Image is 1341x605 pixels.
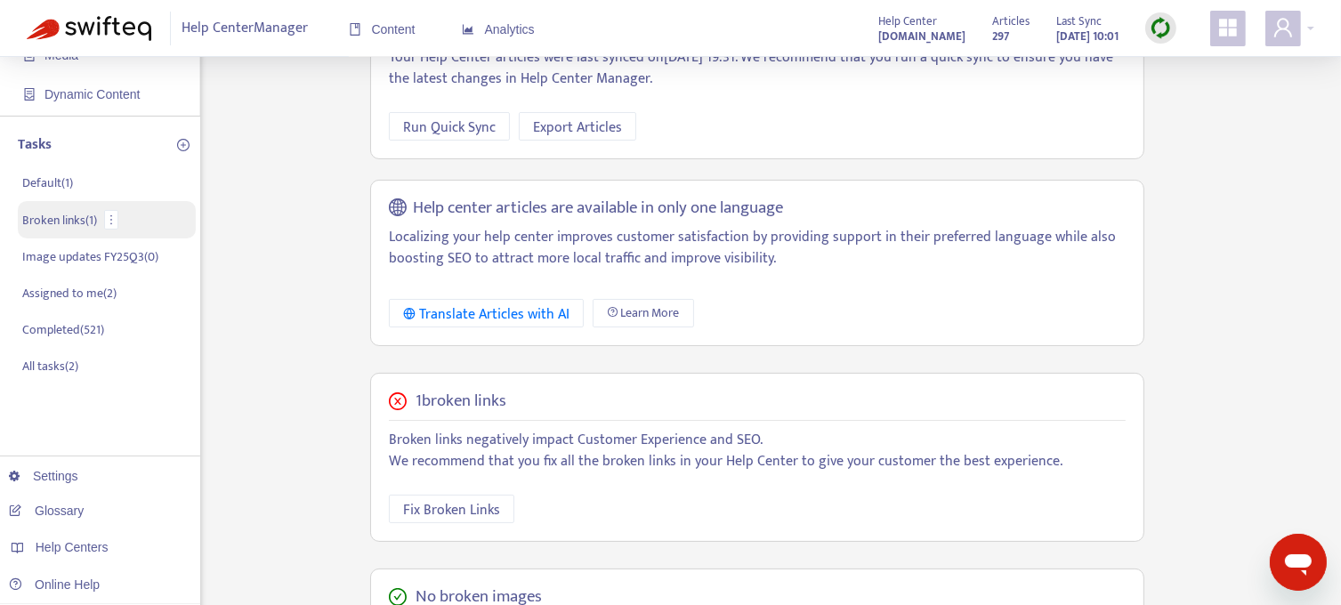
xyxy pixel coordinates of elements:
span: Content [349,22,416,36]
img: sync.dc5367851b00ba804db3.png [1150,17,1172,39]
p: Tasks [18,134,52,156]
p: Completed ( 521 ) [22,320,104,339]
h5: Help center articles are available in only one language [414,198,784,219]
span: Last Sync [1056,12,1102,31]
a: Glossary [9,504,84,518]
span: Fix Broken Links [403,499,500,521]
span: appstore [1217,17,1239,38]
span: global [389,198,407,219]
button: Fix Broken Links [389,495,514,523]
div: Translate Articles with AI [403,303,570,326]
button: Translate Articles with AI [389,299,584,327]
p: Assigned to me ( 2 ) [22,284,117,302]
p: Image updates FY25Q3 ( 0 ) [22,247,158,266]
h5: 1 broken links [416,391,506,412]
span: book [349,23,361,36]
a: [DOMAIN_NAME] [878,26,965,46]
p: Broken links negatively impact Customer Experience and SEO. We recommend that you fix all the bro... [389,430,1126,472]
iframe: Button to launch messaging window [1270,534,1327,591]
span: area-chart [462,23,474,36]
span: Help Center Manager [182,12,309,45]
p: Default ( 1 ) [22,173,73,192]
span: Export Articles [533,117,622,139]
strong: 297 [992,27,1009,46]
span: container [23,88,36,101]
strong: [DOMAIN_NAME] [878,27,965,46]
p: All tasks ( 2 ) [22,357,78,375]
button: Export Articles [519,112,636,141]
p: Broken links ( 1 ) [22,211,97,230]
span: close-circle [389,392,407,410]
p: Localizing your help center improves customer satisfaction by providing support in their preferre... [389,227,1126,270]
img: Swifteq [27,16,151,41]
span: user [1272,17,1294,38]
span: Dynamic Content [44,87,140,101]
span: Help Centers [36,540,109,554]
span: Analytics [462,22,535,36]
span: Articles [992,12,1030,31]
span: Help Center [878,12,937,31]
a: Online Help [9,577,100,592]
a: Learn More [593,299,694,327]
button: Run Quick Sync [389,112,510,141]
a: Settings [9,469,78,483]
span: plus-circle [177,139,190,151]
span: more [105,214,117,226]
strong: [DATE] 10:01 [1056,27,1119,46]
button: more [104,210,118,230]
p: Your Help Center articles were last synced on [DATE] 19:31 . We recommend that you run a quick sy... [389,47,1126,90]
span: Learn More [621,303,680,323]
span: Run Quick Sync [403,117,496,139]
